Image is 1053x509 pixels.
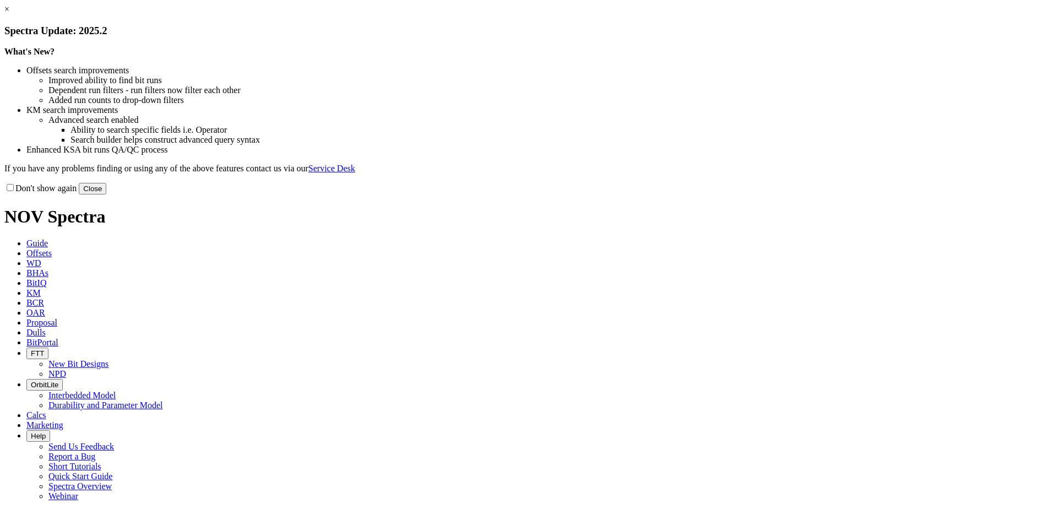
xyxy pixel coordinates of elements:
a: Interbedded Model [48,391,116,400]
span: OrbitLite [31,381,58,389]
p: If you have any problems finding or using any of the above features contact us via our [4,164,1049,174]
li: Offsets search improvements [26,66,1049,75]
h1: NOV Spectra [4,207,1049,227]
li: Improved ability to find bit runs [48,75,1049,85]
span: BHAs [26,268,48,278]
a: NPD [48,369,66,378]
li: Advanced search enabled [48,115,1049,125]
h3: Spectra Update: 2025.2 [4,25,1049,37]
span: Proposal [26,318,57,327]
button: Close [79,183,106,194]
li: Search builder helps construct advanced query syntax [70,135,1049,145]
span: BitIQ [26,278,46,288]
a: Durability and Parameter Model [48,400,163,410]
a: Send Us Feedback [48,442,114,451]
span: Calcs [26,410,46,420]
span: OAR [26,308,45,317]
span: FTT [31,349,44,358]
span: KM [26,288,41,297]
a: Service Desk [308,164,355,173]
a: Short Tutorials [48,462,101,471]
span: BitPortal [26,338,58,347]
li: Dependent run filters - run filters now filter each other [48,85,1049,95]
span: Dulls [26,328,46,337]
span: WD [26,258,41,268]
span: Guide [26,239,48,248]
a: Quick Start Guide [48,472,112,481]
li: Ability to search specific fields i.e. Operator [70,125,1049,135]
li: Added run counts to drop-down filters [48,95,1049,105]
span: Help [31,432,46,440]
strong: What's New? [4,47,55,56]
input: Don't show again [7,184,14,191]
li: Enhanced KSA bit runs QA/QC process [26,145,1049,155]
a: × [4,4,9,14]
a: Report a Bug [48,452,95,461]
li: KM search improvements [26,105,1049,115]
label: Don't show again [4,183,77,193]
span: Offsets [26,248,52,258]
span: Marketing [26,420,63,430]
a: Webinar [48,491,78,501]
span: BCR [26,298,44,307]
a: New Bit Designs [48,359,108,369]
a: Spectra Overview [48,481,112,491]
